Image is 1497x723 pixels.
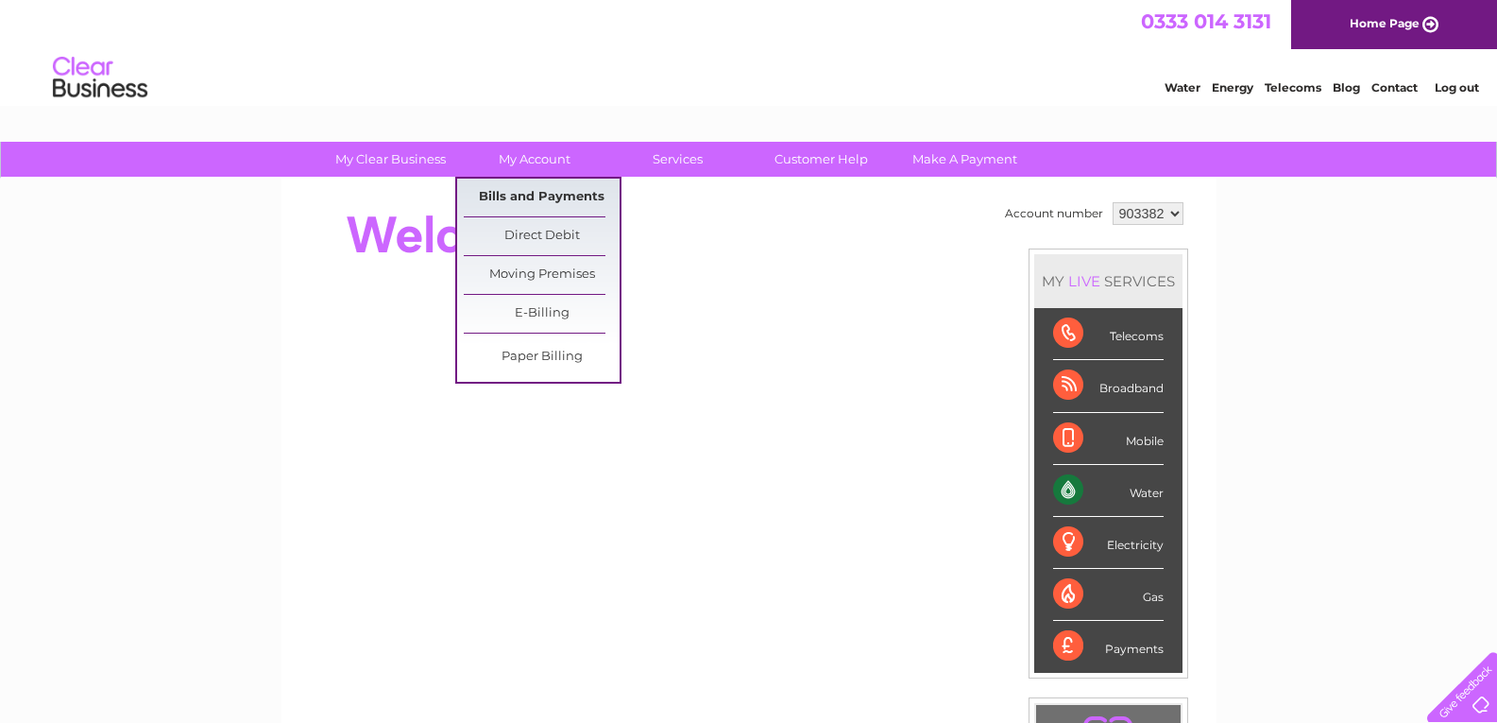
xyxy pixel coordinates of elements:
a: My Account [456,142,612,177]
a: Blog [1333,80,1360,95]
div: LIVE [1064,272,1104,290]
div: Mobile [1053,413,1164,465]
div: Clear Business is a trading name of Verastar Limited (registered in [GEOGRAPHIC_DATA] No. 3667643... [303,10,1196,92]
td: Account number [1000,198,1108,230]
a: Telecoms [1265,80,1321,95]
a: Contact [1371,80,1418,95]
div: Payments [1053,621,1164,672]
div: Electricity [1053,517,1164,569]
img: logo.png [52,49,148,107]
a: E-Billing [464,295,620,333]
a: Bills and Payments [464,179,620,216]
a: My Clear Business [313,142,468,177]
div: Broadband [1053,360,1164,412]
a: Water [1165,80,1200,95]
a: Customer Help [743,142,899,177]
a: 0333 014 3131 [1141,9,1271,33]
div: Telecoms [1053,308,1164,360]
a: Log out [1435,80,1479,95]
a: Services [600,142,756,177]
a: Make A Payment [887,142,1043,177]
a: Paper Billing [464,338,620,376]
div: MY SERVICES [1034,254,1182,308]
div: Gas [1053,569,1164,621]
div: Water [1053,465,1164,517]
a: Moving Premises [464,256,620,294]
a: Direct Debit [464,217,620,255]
a: Energy [1212,80,1253,95]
